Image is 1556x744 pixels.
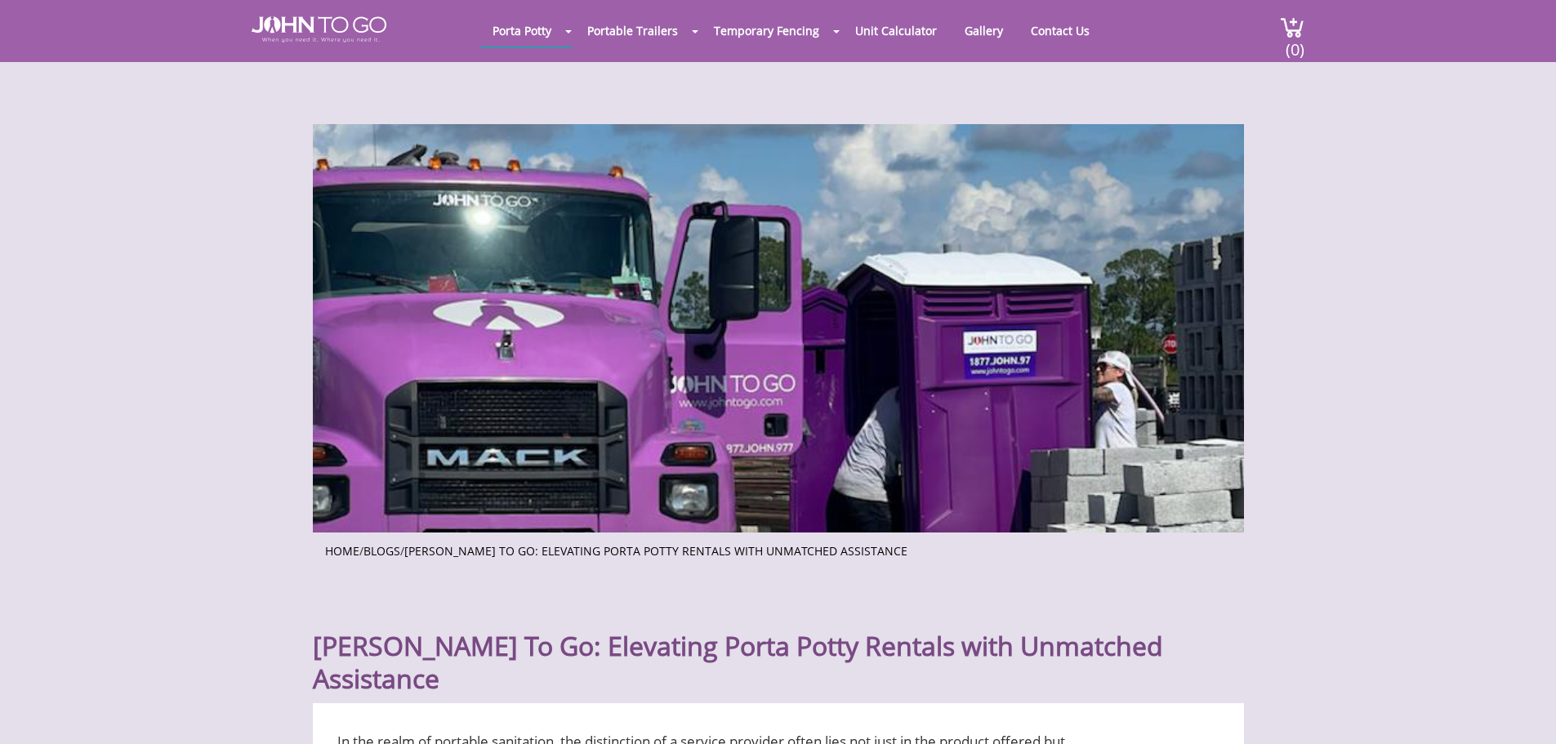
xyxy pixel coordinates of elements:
[702,15,832,47] a: Temporary Fencing
[252,16,386,42] img: JOHN to go
[1019,15,1102,47] a: Contact Us
[575,15,690,47] a: Portable Trailers
[1280,16,1304,38] img: cart a
[1491,679,1556,744] button: Live Chat
[952,15,1015,47] a: Gallery
[1285,25,1304,60] span: (0)
[843,15,949,47] a: Unit Calculator
[404,543,907,559] a: [PERSON_NAME] To Go: Elevating Porta Potty Rentals with Unmatched Assistance
[313,590,1244,695] h1: [PERSON_NAME] To Go: Elevating Porta Potty Rentals with Unmatched Assistance
[363,543,400,559] a: Blogs
[325,543,359,559] a: Home
[325,539,1232,559] ul: / /
[480,15,564,47] a: Porta Potty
